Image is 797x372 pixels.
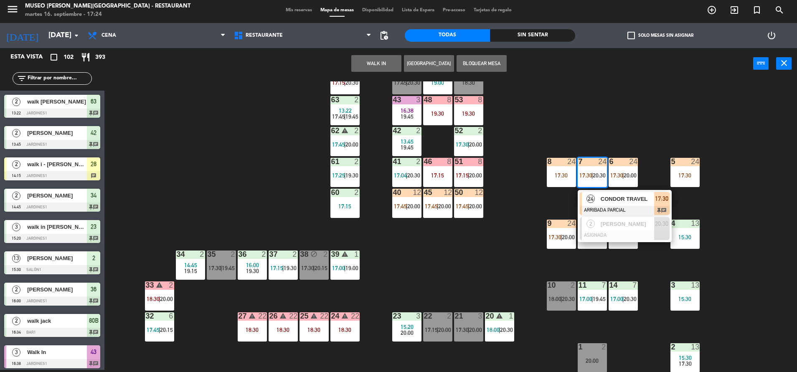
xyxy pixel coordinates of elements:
[593,172,606,179] span: 20:30
[358,8,398,13] span: Disponibilidad
[671,343,672,351] div: 2
[184,262,197,268] span: 14:45
[457,55,507,72] button: Bloquear Mesa
[478,158,483,165] div: 8
[438,326,451,333] span: 20:00
[416,312,421,320] div: 3
[624,296,637,302] span: 20:30
[344,113,346,120] span: |
[691,281,699,289] div: 13
[12,192,20,200] span: 2
[310,251,317,258] i: block
[12,286,20,294] span: 2
[478,96,483,104] div: 8
[627,32,693,39] label: Solo mesas sin asignar
[468,326,470,333] span: |
[401,113,414,120] span: 19:45
[776,57,792,70] button: close
[579,172,592,179] span: 17:30
[27,348,87,357] span: Walk In
[279,312,287,319] i: warning
[437,326,439,333] span: |
[444,189,452,196] div: 12
[49,52,59,62] i: crop_square
[354,96,359,104] div: 2
[424,189,424,196] div: 45
[586,220,595,228] span: 2
[469,172,482,179] span: 20:00
[593,296,606,302] span: 19:45
[424,158,424,165] div: 46
[469,203,482,210] span: 20:00
[351,312,359,320] div: 22
[478,127,483,134] div: 2
[602,281,607,289] div: 7
[25,10,190,19] div: martes 16. septiembre - 17:24
[401,324,414,330] span: 15:20
[591,296,593,302] span: |
[456,326,469,333] span: 17:30
[81,52,91,62] i: restaurant
[91,190,96,200] span: 34
[300,251,301,258] div: 38
[379,30,389,40] span: pending_actions
[601,195,654,203] span: CONDOR TRAVEL
[354,251,359,258] div: 1
[499,326,500,333] span: |
[282,8,316,13] span: Mis reservas
[354,158,359,165] div: 2
[27,316,87,325] span: walk jack
[487,326,500,333] span: 18:00
[393,127,393,134] div: 42
[300,327,329,333] div: 18:30
[147,326,160,333] span: 17:45
[401,329,414,336] span: 20:00
[92,253,95,263] span: 2
[27,129,87,137] span: [PERSON_NAME]
[478,312,483,320] div: 3
[405,29,490,42] div: Todas
[425,326,438,333] span: 17:15
[169,312,174,320] div: 6
[398,8,439,13] span: Lista de Espera
[561,296,562,302] span: |
[341,251,348,258] i: warning
[407,203,420,210] span: 20:00
[292,251,297,258] div: 2
[671,281,672,289] div: 3
[91,347,96,357] span: 43
[332,141,345,148] span: 17:45
[345,79,358,86] span: 20:30
[406,79,408,86] span: |
[691,343,699,351] div: 13
[586,195,595,203] span: 24
[401,107,414,114] span: 16:38
[4,52,60,62] div: Esta vista
[344,141,346,148] span: |
[12,160,20,169] span: 2
[351,55,401,72] button: WALK IN
[439,8,470,13] span: Pre-acceso
[12,254,20,263] span: 13
[567,158,576,165] div: 24
[629,158,637,165] div: 24
[249,312,256,319] i: warning
[6,3,19,18] button: menu
[315,265,327,271] span: 20:15
[468,172,470,179] span: |
[91,96,96,106] span: 63
[679,354,692,361] span: 15:30
[578,358,607,364] div: 20:00
[6,3,19,15] i: menu
[330,203,360,209] div: 17:15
